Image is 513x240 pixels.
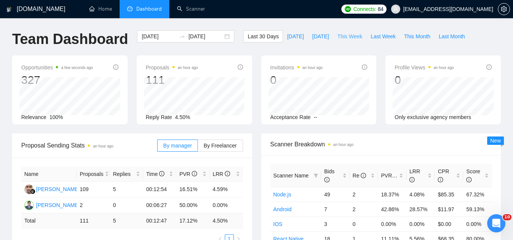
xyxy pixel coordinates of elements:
a: MA[PERSON_NAME] [PERSON_NAME] [24,202,125,208]
span: CPR [438,168,449,183]
td: 0.00% [406,216,435,231]
span: Acceptance Rate [270,114,311,120]
span: info-circle [362,64,367,70]
span: Invitations [270,63,323,72]
td: 5 [110,213,143,228]
td: $0.00 [435,216,463,231]
span: Re [353,173,366,179]
span: info-circle [159,171,164,176]
span: By manager [163,143,192,149]
span: filter [314,173,318,178]
span: [DATE] [312,32,329,41]
div: [PERSON_NAME] [PERSON_NAME] [36,201,125,209]
td: 28.57% [406,202,435,216]
input: Start date [142,32,176,41]
td: 4.50 % [210,213,243,228]
a: homeHome [89,6,112,12]
td: 50.00% [176,198,210,213]
span: Last 30 Days [248,32,279,41]
span: info-circle [192,171,197,176]
th: Replies [110,167,143,182]
th: Name [21,167,77,182]
td: 0 [110,198,143,213]
time: an hour ago [434,66,454,70]
span: PVR [381,173,399,179]
td: 2 [350,187,378,202]
span: Only exclusive agency members [395,114,471,120]
span: Proposal Sending Stats [21,141,157,150]
span: dashboard [127,6,133,11]
button: This Week [333,30,366,42]
span: 84 [378,5,384,13]
td: 67.32% [463,187,492,202]
span: 100% [49,114,63,120]
time: an hour ago [333,143,354,147]
button: [DATE] [308,30,333,42]
td: 2 [350,202,378,216]
td: 0 [350,216,378,231]
button: setting [498,3,510,15]
span: This Week [337,32,362,41]
span: info-circle [409,177,415,182]
img: logo [6,3,12,16]
td: 0.00% [210,198,243,213]
span: info-circle [438,177,443,182]
span: Scanner Breakdown [270,140,492,149]
span: Score [466,168,480,183]
div: 0 [270,73,323,87]
span: Proposals [80,170,103,178]
td: 00:06:27 [143,198,177,213]
span: LRR [213,171,230,177]
span: 4.50% [175,114,190,120]
span: By Freelancer [204,143,237,149]
span: setting [498,6,510,12]
time: an hour ago [303,66,323,70]
span: -- [314,114,317,120]
time: an hour ago [178,66,198,70]
span: Connects: [353,5,376,13]
span: Replies [113,170,134,178]
span: Last Month [439,32,465,41]
td: 00:12:47 [143,213,177,228]
span: LRR [409,168,420,183]
span: user [393,6,398,12]
a: setting [498,6,510,12]
span: PVR [179,171,197,177]
td: 5 [110,182,143,198]
img: gigradar-bm.png [30,189,35,194]
td: 4.08% [406,187,435,202]
iframe: Intercom live chat [487,214,505,232]
th: Proposals [77,167,110,182]
a: searchScanner [177,6,205,12]
td: 59.13% [463,202,492,216]
div: 0 [395,73,454,87]
span: New [490,138,501,144]
span: Time [146,171,164,177]
td: 16.51% [176,182,210,198]
span: [DATE] [287,32,304,41]
span: info-circle [486,64,492,70]
img: AI [24,185,34,194]
span: Last Week [371,32,396,41]
span: info-circle [361,173,366,178]
a: IOS [273,221,283,227]
td: 111 [77,213,110,228]
span: This Month [404,32,430,41]
td: 3 [321,216,350,231]
td: Total [21,213,77,228]
td: 0.00% [378,216,406,231]
td: 42.86% [378,202,406,216]
a: Android [273,206,292,212]
span: Dashboard [136,6,162,12]
td: 00:12:54 [143,182,177,198]
td: 7 [321,202,350,216]
button: Last 30 Days [243,30,283,42]
span: Proposals [146,63,198,72]
td: 0.00% [463,216,492,231]
span: Scanner Name [273,173,309,179]
img: upwork-logo.png [345,6,351,12]
button: Last Month [434,30,469,42]
a: AI[PERSON_NAME] [24,186,80,192]
span: info-circle [324,177,330,182]
span: info-circle [466,177,472,182]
